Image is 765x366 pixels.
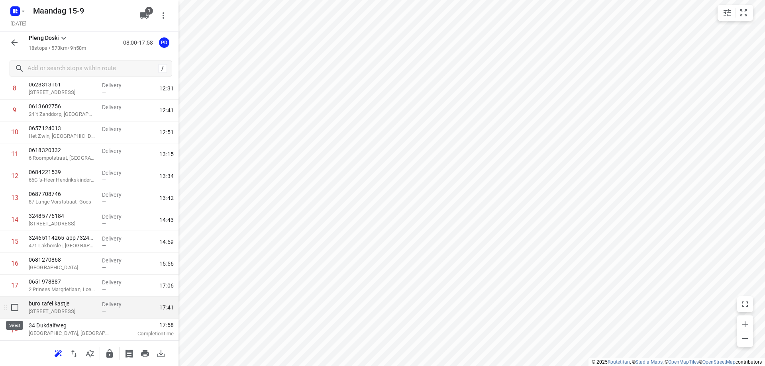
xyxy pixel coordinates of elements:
[102,155,106,161] span: —
[668,359,699,365] a: OpenMapTiles
[137,349,153,357] span: Print route
[7,19,30,28] h5: Project date
[11,238,18,245] div: 15
[736,5,751,21] button: Fit zoom
[158,64,167,73] div: /
[608,359,630,365] a: Routetitan
[29,190,96,198] p: 0687708746
[719,5,735,21] button: Map settings
[121,349,137,357] span: Print shipping labels
[29,110,96,118] p: 24 't Zanddorp, Middelburg
[102,346,118,362] button: Lock route
[29,176,96,184] p: 66C 's-Heer Hendrikskinderenstraat, Goes
[102,199,106,205] span: —
[102,177,106,183] span: —
[11,216,18,223] div: 14
[11,172,18,180] div: 12
[159,238,174,246] span: 14:59
[29,307,96,315] p: [STREET_ADDRESS]
[102,103,131,111] p: Delivery
[102,89,106,95] span: —
[123,39,156,47] p: 08:00-17:58
[159,37,169,48] div: PD
[29,154,96,162] p: 6 Roompotstraat, Lewedorp
[102,221,106,227] span: —
[153,349,169,357] span: Download route
[156,35,172,51] button: PD
[29,45,86,52] p: 18 stops • 573km • 9h58m
[11,282,18,289] div: 17
[102,308,106,314] span: —
[11,150,18,158] div: 11
[66,349,82,357] span: Reverse route
[155,8,171,23] button: More
[159,150,174,158] span: 13:15
[29,329,112,337] p: [GEOGRAPHIC_DATA], [GEOGRAPHIC_DATA]
[102,125,131,133] p: Delivery
[29,286,96,294] p: 2 Prinses Margrietlaan, Loenen aan de Vecht
[136,8,152,23] button: 1
[29,299,96,307] p: buro tafel kastje
[11,128,18,136] div: 10
[102,191,131,199] p: Delivery
[29,242,96,250] p: 471 Lakborslei, Antwerpen
[102,111,106,117] span: —
[29,88,96,96] p: [STREET_ADDRESS]
[11,260,18,267] div: 16
[102,147,131,155] p: Delivery
[159,106,174,114] span: 12:41
[156,39,172,46] span: Assigned to Pleng Doski
[159,216,174,224] span: 14:43
[29,321,112,329] p: 34 Dukdalfweg
[29,264,96,272] p: [GEOGRAPHIC_DATA]
[102,264,106,270] span: —
[29,220,96,228] p: 11 Tennisstraat, Antwerpen
[102,213,131,221] p: Delivery
[145,7,153,15] span: 1
[159,194,174,202] span: 13:42
[29,278,96,286] p: 0651978887
[159,260,174,268] span: 15:56
[29,234,96,242] p: 32465114265-app /32465643384-normal
[102,169,131,177] p: Delivery
[29,198,96,206] p: 87 Lange Vorststraat, Goes
[102,300,131,308] p: Delivery
[121,330,174,338] p: Completion time
[102,256,131,264] p: Delivery
[29,34,59,42] p: Pleng Doski
[13,84,16,92] div: 8
[102,235,131,243] p: Delivery
[159,84,174,92] span: 12:31
[102,243,106,249] span: —
[159,282,174,290] span: 17:06
[159,172,174,180] span: 13:34
[82,349,98,357] span: Sort by time window
[121,321,174,329] span: 17:58
[718,5,753,21] div: small contained button group
[30,4,133,17] h5: Rename
[636,359,663,365] a: Stadia Maps
[102,286,106,292] span: —
[102,278,131,286] p: Delivery
[29,102,96,110] p: 0613602756
[102,81,131,89] p: Delivery
[29,80,96,88] p: 0628313161
[159,303,174,311] span: 17:41
[29,256,96,264] p: 0681270868
[13,106,16,114] div: 9
[27,63,158,75] input: Add or search stops within route
[702,359,736,365] a: OpenStreetMap
[29,168,96,176] p: 0684221539
[159,128,174,136] span: 12:51
[592,359,762,365] li: © 2025 , © , © © contributors
[29,212,96,220] p: 32485776184
[29,124,96,132] p: 0657124013
[29,146,96,154] p: 0618320332
[102,133,106,139] span: —
[29,132,96,140] p: Het Zwin, [GEOGRAPHIC_DATA]
[11,194,18,202] div: 13
[50,349,66,357] span: Reoptimize route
